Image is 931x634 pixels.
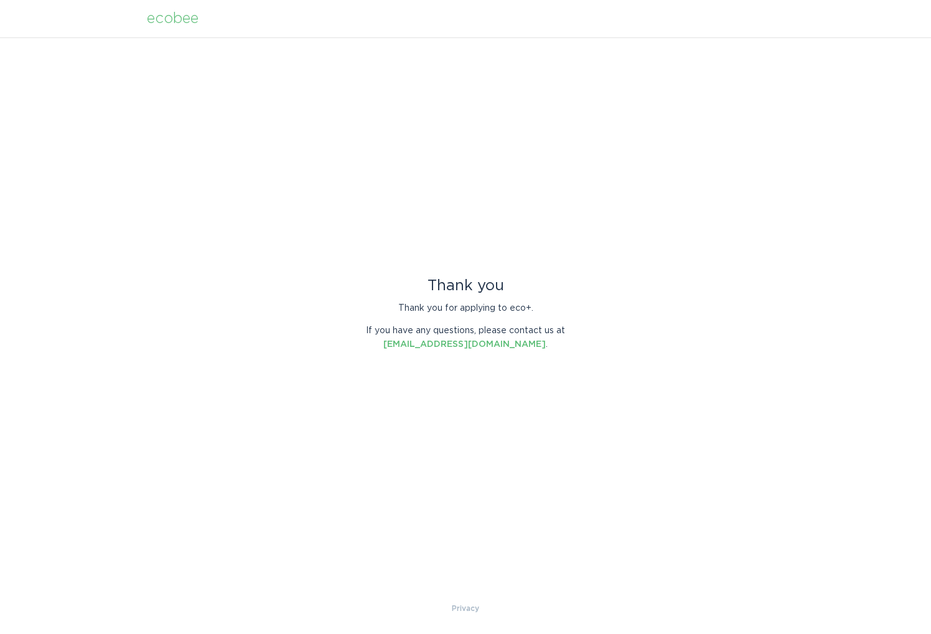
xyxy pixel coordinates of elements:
[357,301,574,315] p: Thank you for applying to eco+.
[357,279,574,293] div: Thank you
[147,12,199,26] div: ecobee
[383,340,546,349] a: [EMAIL_ADDRESS][DOMAIN_NAME]
[452,602,479,615] a: Privacy Policy & Terms of Use
[357,324,574,351] p: If you have any questions, please contact us at .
